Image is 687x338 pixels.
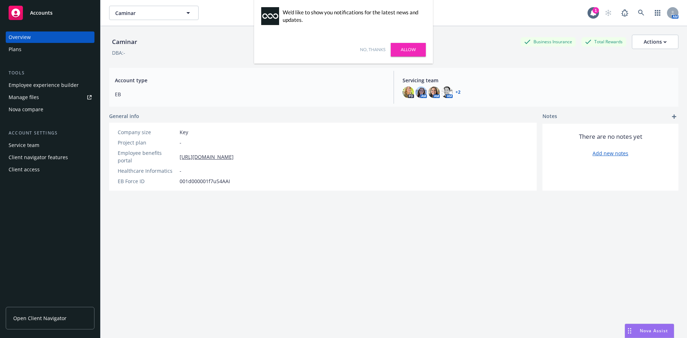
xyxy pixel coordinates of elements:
div: DBA: - [112,49,125,57]
span: Caminar [115,9,177,17]
div: Actions [644,35,667,49]
button: Nova Assist [625,324,674,338]
div: Manage files [9,92,39,103]
a: +2 [455,90,461,94]
div: We'd like to show you notifications for the latest news and updates. [283,9,422,24]
div: Caminar [109,37,140,46]
a: Switch app [651,6,665,20]
span: Accounts [30,10,53,16]
div: Business Insurance [521,37,576,46]
span: - [180,167,181,175]
div: Employee experience builder [9,79,79,91]
a: Report a Bug [618,6,632,20]
span: Notes [542,112,557,121]
div: Company size [118,128,177,136]
a: add [670,112,678,121]
div: Tools [6,69,94,77]
a: Overview [6,31,94,43]
div: Account settings [6,129,94,137]
div: Nova compare [9,104,43,115]
a: Plans [6,44,94,55]
span: Key [180,128,188,136]
a: Search [634,6,648,20]
div: Service team [9,139,39,151]
a: Employee experience builder [6,79,94,91]
div: EB Force ID [118,177,177,185]
span: Open Client Navigator [13,314,67,322]
a: [URL][DOMAIN_NAME] [180,153,234,161]
a: Start snowing [601,6,615,20]
div: Drag to move [625,324,634,338]
div: Employee benefits portal [118,149,177,164]
a: No, thanks [360,46,385,53]
a: Client access [6,164,94,175]
span: Account type [115,77,385,84]
a: Accounts [6,3,94,23]
div: Project plan [118,139,177,146]
div: Total Rewards [581,37,626,46]
span: There are no notes yet [579,132,642,141]
div: Overview [9,31,31,43]
div: 1 [593,7,599,14]
button: Actions [632,35,678,49]
span: General info [109,112,139,120]
span: 001d000001f7uS4AAI [180,177,230,185]
a: Add new notes [593,150,628,157]
a: Nova compare [6,104,94,115]
div: Client navigator features [9,152,68,163]
span: - [180,139,181,146]
div: Client access [9,164,40,175]
img: photo [415,87,427,98]
img: photo [441,87,453,98]
button: Caminar [109,6,199,20]
img: photo [403,87,414,98]
a: Allow [391,43,426,57]
a: Manage files [6,92,94,103]
span: Servicing team [403,77,673,84]
img: photo [428,87,440,98]
span: Nova Assist [640,328,668,334]
span: EB [115,90,385,98]
a: Client navigator features [6,152,94,163]
div: Healthcare Informatics [118,167,177,175]
a: Service team [6,139,94,151]
div: Plans [9,44,21,55]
